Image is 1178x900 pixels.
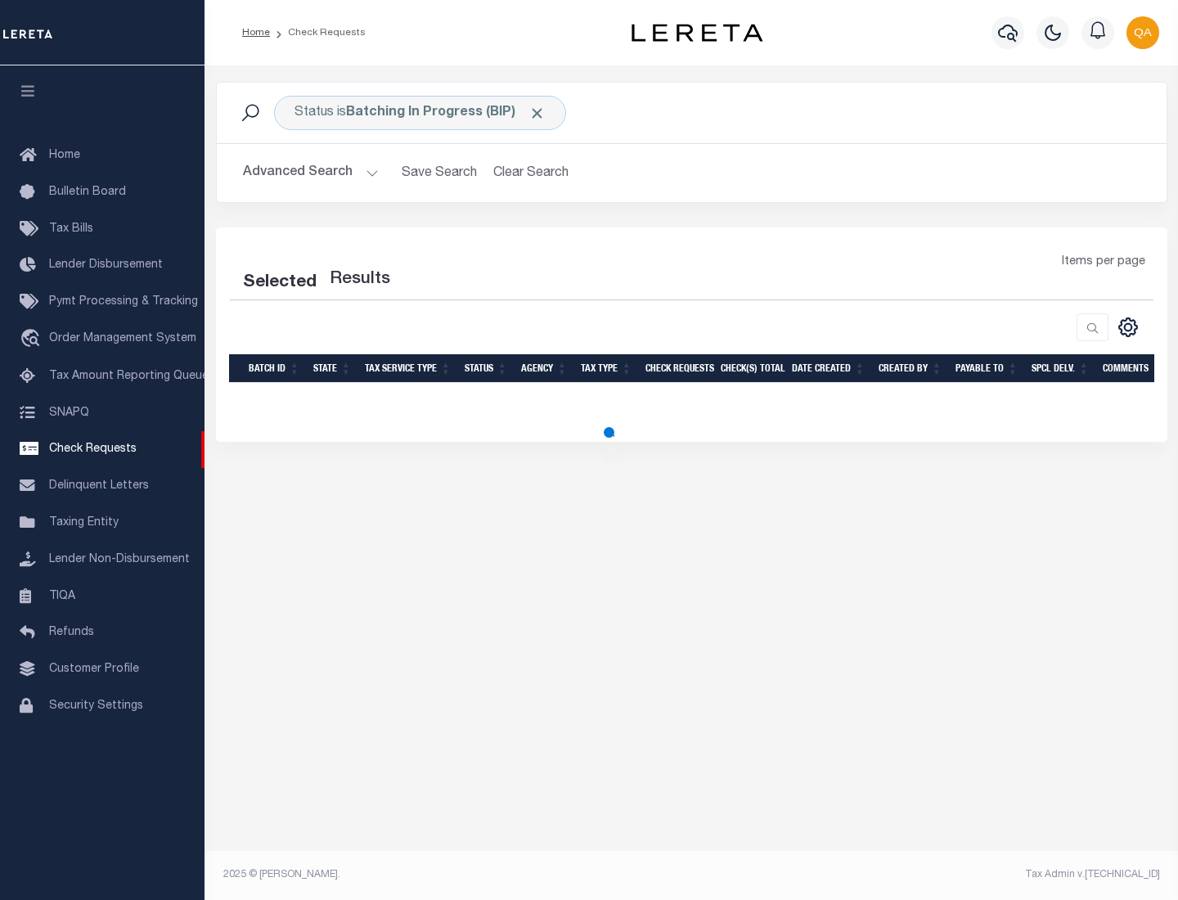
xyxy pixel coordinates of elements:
[49,259,163,271] span: Lender Disbursement
[49,187,126,198] span: Bulletin Board
[49,443,137,455] span: Check Requests
[785,354,872,383] th: Date Created
[49,664,139,675] span: Customer Profile
[714,354,785,383] th: Check(s) Total
[242,354,307,383] th: Batch Id
[1096,354,1170,383] th: Comments
[49,371,209,382] span: Tax Amount Reporting Queue
[632,24,762,42] img: logo-dark.svg
[49,480,149,492] span: Delinquent Letters
[487,157,576,189] button: Clear Search
[872,354,949,383] th: Created By
[528,105,546,122] span: Click to Remove
[358,354,458,383] th: Tax Service Type
[49,333,196,344] span: Order Management System
[639,354,714,383] th: Check Requests
[49,223,93,235] span: Tax Bills
[270,25,366,40] li: Check Requests
[243,157,379,189] button: Advanced Search
[330,267,390,293] label: Results
[949,354,1025,383] th: Payable To
[515,354,574,383] th: Agency
[49,296,198,308] span: Pymt Processing & Tracking
[1025,354,1096,383] th: Spcl Delv.
[574,354,639,383] th: Tax Type
[242,28,270,38] a: Home
[49,590,75,601] span: TIQA
[20,329,46,350] i: travel_explore
[49,150,80,161] span: Home
[49,517,119,529] span: Taxing Entity
[49,700,143,712] span: Security Settings
[392,157,487,189] button: Save Search
[704,867,1160,882] div: Tax Admin v.[TECHNICAL_ID]
[274,96,566,130] div: Click to Edit
[307,354,358,383] th: State
[211,867,692,882] div: 2025 © [PERSON_NAME].
[49,627,94,638] span: Refunds
[243,270,317,296] div: Selected
[1126,16,1159,49] img: svg+xml;base64,PHN2ZyB4bWxucz0iaHR0cDovL3d3dy53My5vcmcvMjAwMC9zdmciIHBvaW50ZXItZXZlbnRzPSJub25lIi...
[49,554,190,565] span: Lender Non-Disbursement
[458,354,515,383] th: Status
[1062,254,1145,272] span: Items per page
[49,407,89,418] span: SNAPQ
[346,106,546,119] b: Batching In Progress (BIP)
